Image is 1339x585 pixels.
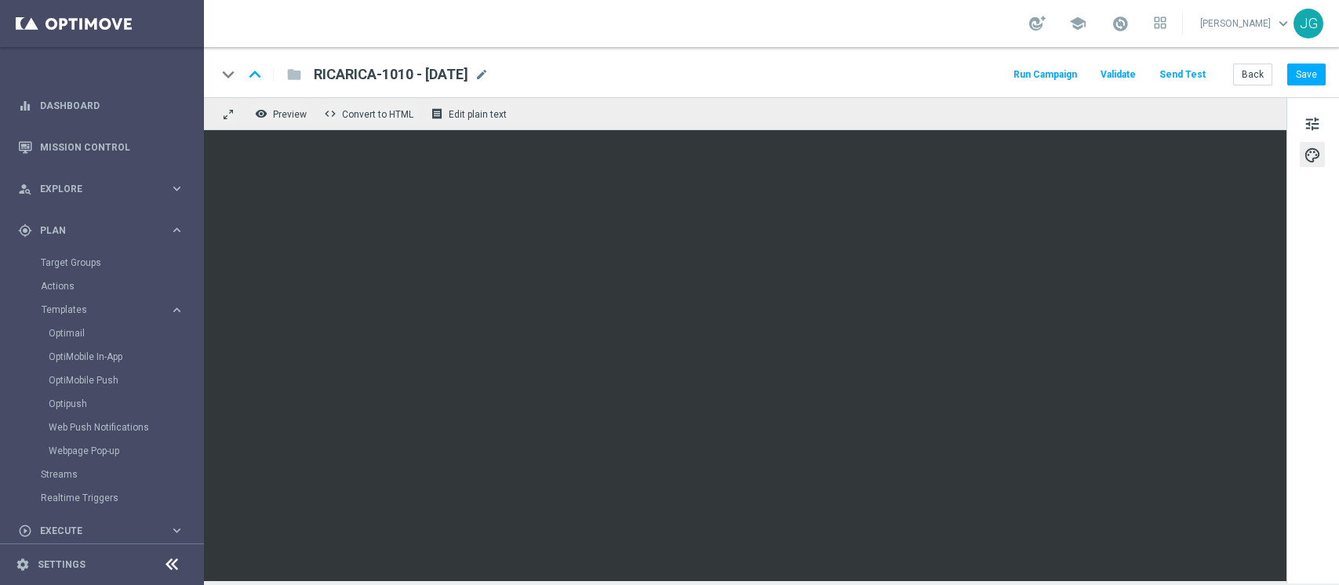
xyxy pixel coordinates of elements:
div: JG [1294,9,1323,38]
i: gps_fixed [18,223,32,238]
button: equalizer Dashboard [17,100,185,112]
span: Templates [42,305,154,314]
i: keyboard_arrow_right [169,523,184,538]
a: Actions [41,280,163,292]
button: gps_fixed Plan keyboard_arrow_right [17,224,185,237]
a: Target Groups [41,256,163,269]
div: Execute [18,524,169,538]
i: settings [16,558,30,572]
span: tune [1304,114,1321,134]
a: [PERSON_NAME]keyboard_arrow_down [1199,12,1294,35]
i: receipt [431,107,443,120]
a: OptiMobile In-App [49,351,163,363]
span: keyboard_arrow_down [1275,15,1292,32]
a: Web Push Notifications [49,421,163,434]
button: Send Test [1157,64,1208,85]
button: Templates keyboard_arrow_right [41,303,185,316]
i: equalizer [18,99,32,113]
a: Realtime Triggers [41,492,163,504]
i: play_circle_outline [18,524,32,538]
div: Explore [18,182,169,196]
span: school [1069,15,1086,32]
button: palette [1300,142,1325,167]
span: Execute [40,526,169,536]
i: person_search [18,182,32,196]
a: Streams [41,468,163,481]
button: Run Campaign [1011,64,1079,85]
i: keyboard_arrow_right [169,223,184,238]
i: keyboard_arrow_right [169,181,184,196]
button: code Convert to HTML [320,104,420,124]
div: Realtime Triggers [41,486,202,510]
div: Optimail [49,322,202,345]
span: code [324,107,337,120]
span: Explore [40,184,169,194]
a: Webpage Pop-up [49,445,163,457]
button: Validate [1098,64,1138,85]
i: keyboard_arrow_right [169,303,184,318]
button: remove_red_eye Preview [251,104,314,124]
div: Optipush [49,392,202,416]
i: remove_red_eye [255,107,267,120]
a: Optipush [49,398,163,410]
button: play_circle_outline Execute keyboard_arrow_right [17,525,185,537]
div: Target Groups [41,251,202,274]
div: Plan [18,223,169,238]
div: OptiMobile Push [49,369,202,392]
span: RICARICA-1010 - 10.10.2025 [314,65,468,84]
i: keyboard_arrow_up [243,63,267,86]
button: tune [1300,111,1325,136]
a: Mission Control [40,126,184,168]
button: person_search Explore keyboard_arrow_right [17,183,185,195]
div: Templates [41,298,202,463]
button: Save [1287,64,1326,85]
a: OptiMobile Push [49,374,163,387]
span: palette [1304,145,1321,165]
div: Dashboard [18,85,184,126]
span: Plan [40,226,169,235]
span: Edit plain text [449,109,507,120]
div: Web Push Notifications [49,416,202,439]
a: Settings [38,560,86,569]
div: Streams [41,463,202,486]
div: OptiMobile In-App [49,345,202,369]
button: Back [1233,64,1272,85]
span: Validate [1101,69,1136,80]
span: Preview [273,109,307,120]
span: mode_edit [475,67,489,82]
div: Webpage Pop-up [49,439,202,463]
a: Dashboard [40,85,184,126]
span: Convert to HTML [342,109,413,120]
div: Actions [41,274,202,298]
div: Templates [42,305,169,314]
button: Mission Control [17,141,185,154]
div: Mission Control [18,126,184,168]
button: receipt Edit plain text [427,104,514,124]
a: Optimail [49,327,163,340]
